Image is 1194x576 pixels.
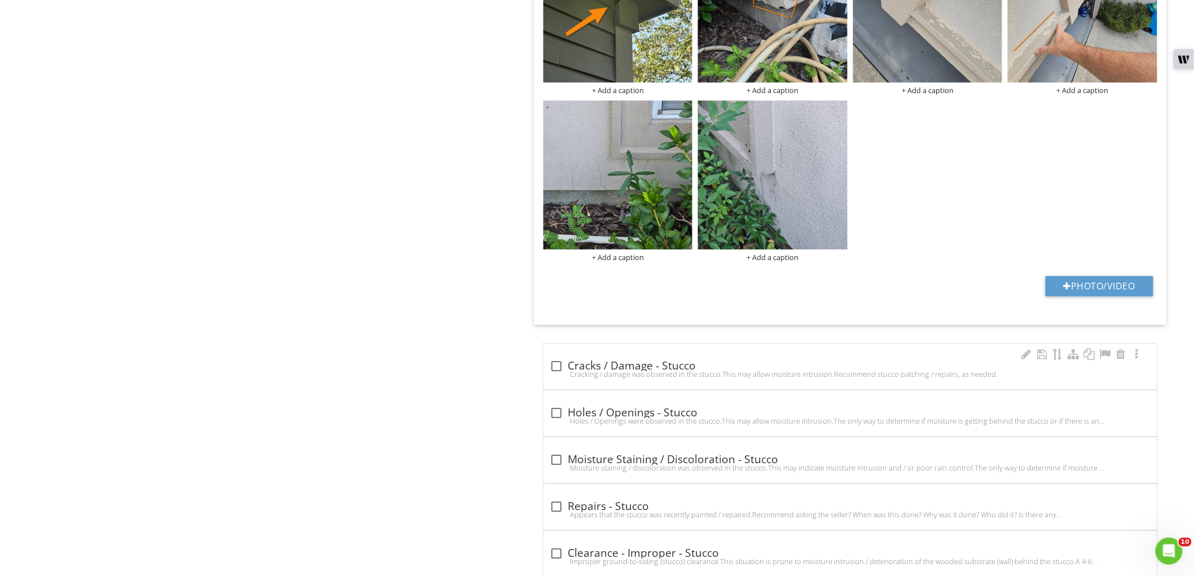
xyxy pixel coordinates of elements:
[1046,276,1153,296] button: Photo/Video
[698,86,848,95] div: + Add a caption
[550,557,1151,566] div: Improper ground-to-siding (stucco) clearance.This situation is prone to moisture intrusion / dete...
[550,510,1151,519] div: Appears that the stucco was recently painted / repaired.Recommend asking the seller? When was thi...
[1008,86,1157,95] div: + Add a caption
[543,86,693,95] div: + Add a caption
[853,86,1003,95] div: + Add a caption
[1179,538,1192,547] span: 10
[550,463,1151,472] div: Moisture staining / discoloration was observed in the stucco.This may indicate moisture intrusion...
[1156,538,1183,565] iframe: Intercom live chat
[550,416,1151,425] div: Holes / Openings were observed in the stucco.This may allow moisture intrusion.The only way to de...
[698,100,848,250] img: photo.jpg
[543,253,693,262] div: + Add a caption
[543,100,693,250] img: photo.jpg
[550,370,1151,379] div: Cracking / damage was observed in the stucco.This may allow moisture intrusion.Recommend stucco p...
[698,253,848,262] div: + Add a caption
